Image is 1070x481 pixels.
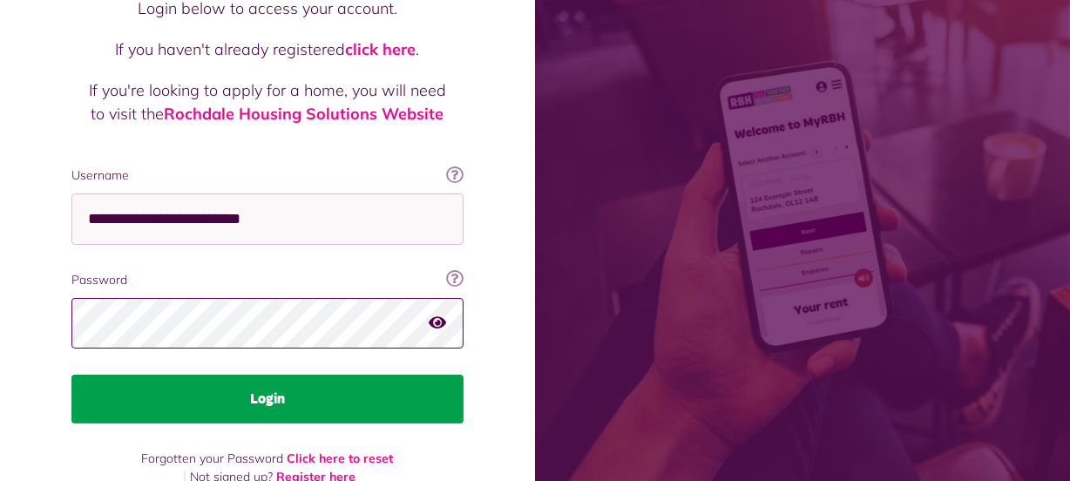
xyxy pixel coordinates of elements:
a: Rochdale Housing Solutions Website [165,104,444,124]
label: Username [71,166,464,185]
label: Password [71,271,464,289]
p: If you haven't already registered . [89,37,446,61]
button: Login [71,375,464,423]
p: If you're looking to apply for a home, you will need to visit the [89,78,446,125]
a: click here [346,39,416,59]
a: Click here to reset [288,451,394,466]
span: Forgotten your Password [142,451,284,466]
